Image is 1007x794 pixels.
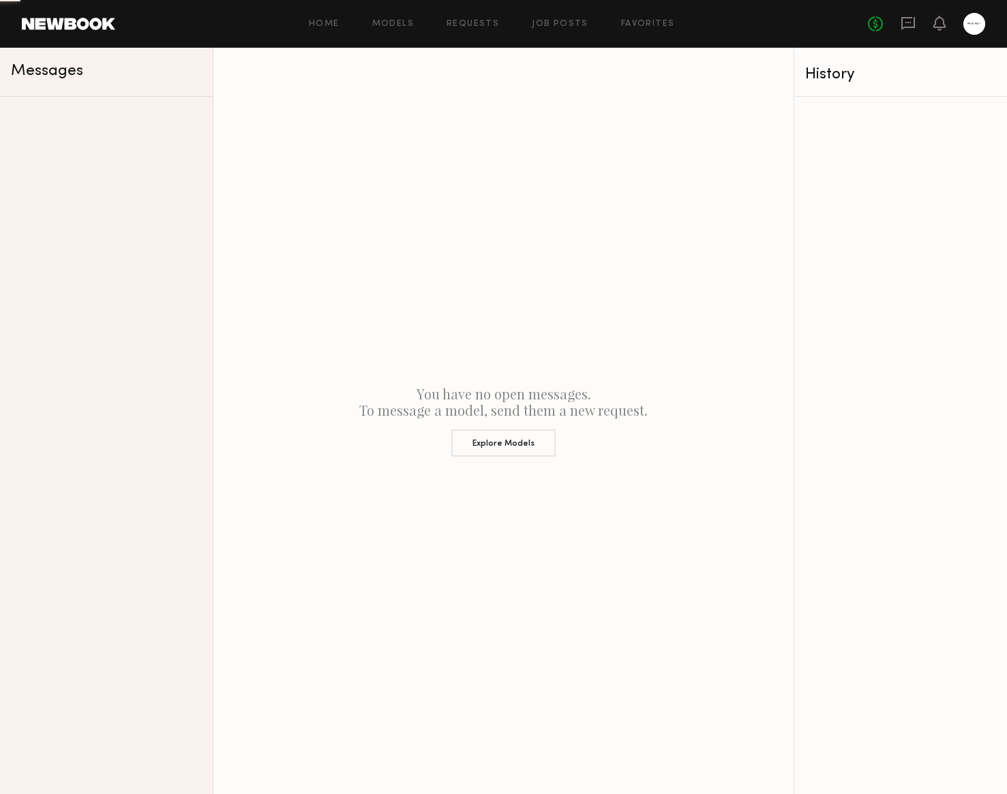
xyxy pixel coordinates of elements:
[213,48,794,794] div: You have no open messages. To message a model, send them a new request.
[447,20,499,29] a: Requests
[372,20,414,29] a: Models
[224,418,783,457] a: Explore Models
[11,63,83,79] span: Messages
[963,13,985,35] a: A
[805,67,996,82] div: History
[309,20,340,29] a: Home
[621,20,675,29] a: Favorites
[532,20,588,29] a: Job Posts
[451,429,556,457] button: Explore Models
